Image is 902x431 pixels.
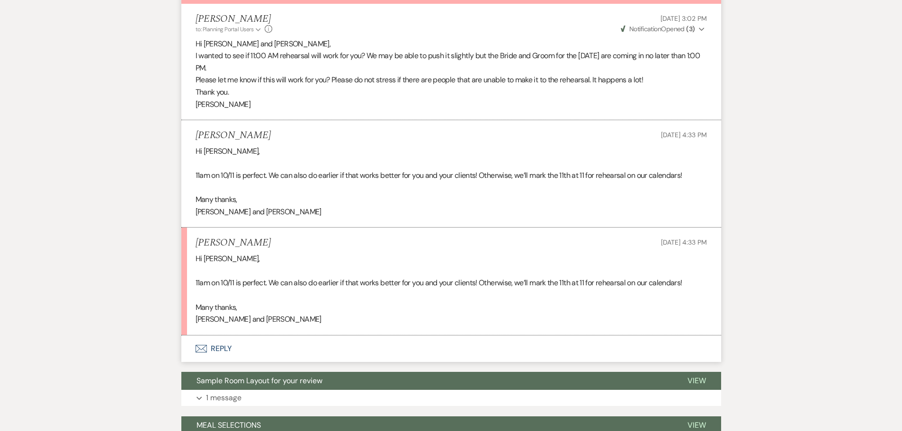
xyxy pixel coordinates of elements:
[196,420,261,430] span: MEAL SELECTIONS
[196,74,707,86] p: Please let me know if this will work for you? Please do not stress if there are people that are u...
[688,376,706,386] span: View
[196,376,322,386] span: Sample Room Layout for your review
[621,25,695,33] span: Opened
[206,392,241,404] p: 1 message
[196,50,707,74] p: I wanted to see if 11:00 AM rehearsal will work for you? We may be able to push it slightly but t...
[619,24,707,34] button: NotificationOpened (3)
[196,194,707,206] p: Many thanks,
[196,145,707,158] p: Hi [PERSON_NAME],
[686,25,695,33] strong: ( 3 )
[196,13,273,25] h5: [PERSON_NAME]
[181,390,721,406] button: 1 message
[196,313,707,325] p: [PERSON_NAME] and [PERSON_NAME]
[196,98,707,111] p: [PERSON_NAME]
[196,206,707,218] p: [PERSON_NAME] and [PERSON_NAME]
[661,238,706,246] span: [DATE] 4:33 PM
[181,372,672,390] button: Sample Room Layout for your review
[661,131,706,139] span: [DATE] 4:33 PM
[629,25,661,33] span: Notification
[196,86,707,98] p: Thank you.
[196,38,707,50] p: Hi [PERSON_NAME] and [PERSON_NAME],
[196,130,271,141] h5: [PERSON_NAME]
[661,14,706,23] span: [DATE] 3:02 PM
[181,335,721,362] button: Reply
[196,277,707,289] p: 11am on 10/11 is perfect. We can also do earlier if that works better for you and your clients! O...
[196,26,254,33] span: to: Planning Portal Users
[196,301,707,314] p: Many thanks,
[688,420,706,430] span: View
[196,253,707,265] p: Hi [PERSON_NAME],
[196,25,263,34] button: to: Planning Portal Users
[196,169,707,182] p: 11am on 10/11 is perfect. We can also do earlier if that works better for you and your clients! O...
[672,372,721,390] button: View
[196,237,271,249] h5: [PERSON_NAME]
